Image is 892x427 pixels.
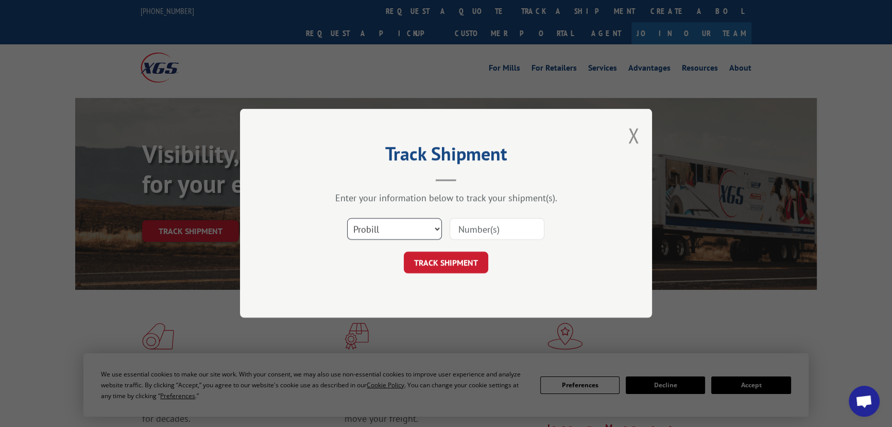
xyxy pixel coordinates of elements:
[404,252,488,274] button: TRACK SHIPMENT
[450,219,544,240] input: Number(s)
[628,122,639,149] button: Close modal
[849,386,880,417] a: Open chat
[291,146,601,166] h2: Track Shipment
[291,192,601,204] div: Enter your information below to track your shipment(s).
